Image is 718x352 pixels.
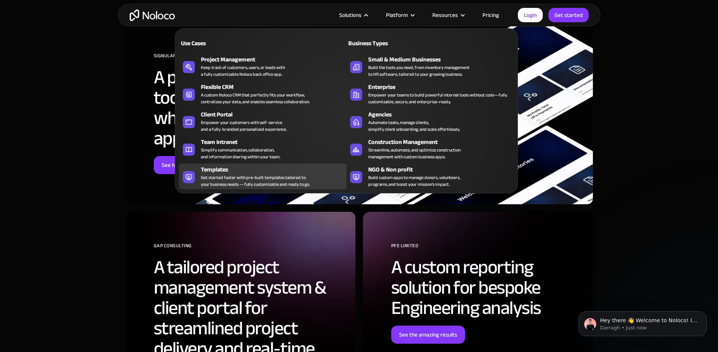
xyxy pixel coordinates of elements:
div: Resources [423,10,473,20]
div: Get started faster with pre-built templates tailored to your business needs — fully customizable ... [201,174,310,188]
a: Construction ManagementStreamline, automate, and optimize constructionmanagement with custom busi... [346,136,514,162]
div: Business Types [346,39,427,48]
a: Pricing [473,10,508,20]
a: Project ManagementKeep track of customers, users, or leads witha fully customizable Noloco back o... [179,54,346,79]
iframe: Intercom notifications message [567,295,718,348]
div: Streamline, automate, and optimize construction management with custom business apps. [368,147,461,160]
nav: Solutions [175,18,518,193]
div: GAP Consulting [154,240,344,257]
a: Flexible CRMA custom Noloco CRM that perfectly fits your workflow,centralizes your data, and enab... [179,81,346,107]
h2: A custom reporting solution for bespoke Engineering analysis [391,257,582,318]
div: Build the tools you need, from inventory management to HR software, tailored to your growing busi... [368,64,470,78]
a: Login [518,8,543,22]
div: Small & Medium Businesses [368,55,517,64]
div: NGO & Non profit [368,165,517,174]
div: Simplify communication, collaboration, and information sharing within your team. [201,147,280,160]
div: Resources [432,10,458,20]
a: Use Cases [179,34,346,52]
a: Get started [548,8,589,22]
a: Client PortalEmpower your customers with self-serviceand a fully-branded personalized experience. [179,109,346,134]
a: NGO & Non profitBuild custom apps to manage donors, volunteers,programs, and boost your mission’s... [346,164,514,189]
div: Use Cases [179,39,260,48]
a: See the amazing results [391,326,465,344]
h2: A project management tool for their agency, where clients can approve work [154,67,344,148]
a: TemplatesGet started faster with pre-built templates tailored toyour business needs — fully custo... [179,164,346,189]
div: Solutions [330,10,377,20]
a: AgenciesAutomate tasks, manage clients,simplify client onboarding, and scale effortlessly. [346,109,514,134]
div: Platform [377,10,423,20]
div: Agencies [368,110,517,119]
div: Client Portal [201,110,350,119]
div: PFE Limited [391,240,582,257]
div: Flexible CRM [201,83,350,92]
div: Platform [386,10,408,20]
a: Small & Medium BusinessesBuild the tools you need, from inventory managementto HR software, tailo... [346,54,514,79]
div: Keep track of customers, users, or leads with a fully customizable Noloco back office app. [201,64,285,78]
a: Business Types [346,34,514,52]
a: home [130,9,175,21]
div: Automate tasks, manage clients, simplify client onboarding, and scale effortlessly. [368,119,460,133]
a: Team IntranetSimplify communication, collaboration,and information sharing within your team. [179,136,346,162]
div: SIGNULAR DESIGN [154,50,344,67]
div: Build custom apps to manage donors, volunteers, programs, and boost your mission’s impact. [368,174,460,188]
div: Empower your teams to build powerful internal tools without code—fully customizable, secure, and ... [368,92,510,105]
div: Solutions [339,10,361,20]
div: Enterprise [368,83,517,92]
div: Project Management [201,55,350,64]
div: Construction Management [368,138,517,147]
div: Team Intranet [201,138,350,147]
div: A custom Noloco CRM that perfectly fits your workflow, centralizes your data, and enables seamles... [201,92,310,105]
a: EnterpriseEmpower your teams to build powerful internal tools without code—fully customizable, se... [346,81,514,107]
a: See how they did it [154,156,215,174]
div: Empower your customers with self-service and a fully-branded personalized experience. [201,119,287,133]
div: Templates [201,165,350,174]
